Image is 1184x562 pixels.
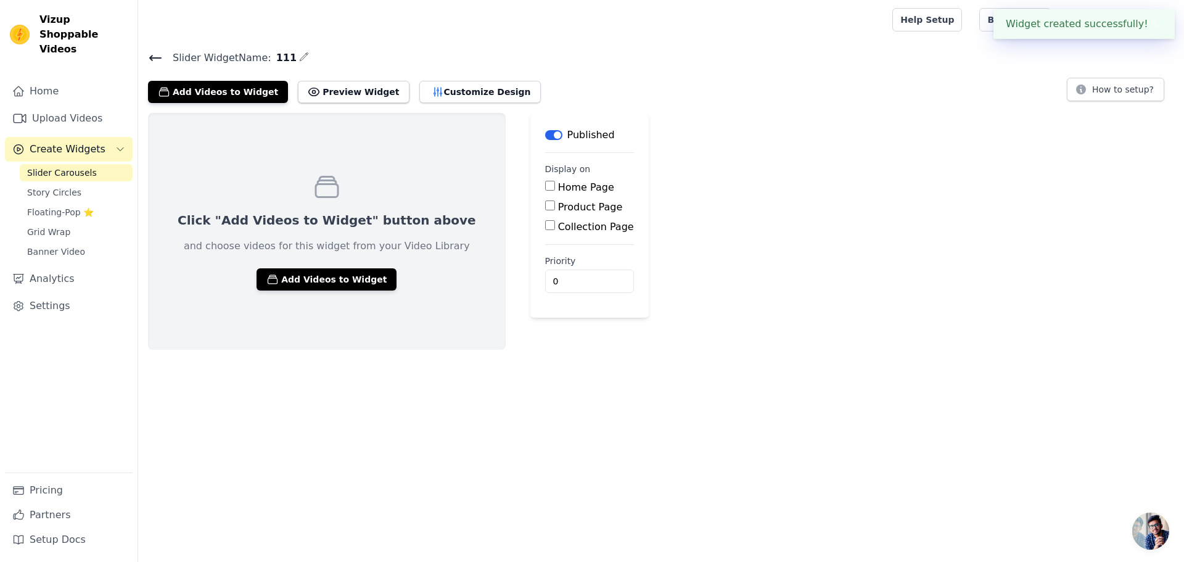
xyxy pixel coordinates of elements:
[545,163,591,175] legend: Display on
[5,106,133,131] a: Upload Videos
[20,243,133,260] a: Banner Video
[39,12,128,57] span: Vizup Shoppable Videos
[5,267,133,291] a: Analytics
[1080,9,1174,31] p: BLACK RAW HONEY
[892,8,962,31] a: Help Setup
[271,51,297,65] span: 111
[419,81,541,103] button: Customize Design
[1132,513,1169,550] a: Open chat
[5,503,133,527] a: Partners
[5,137,133,162] button: Create Widgets
[5,79,133,104] a: Home
[567,128,615,143] p: Published
[1067,78,1164,101] button: How to setup?
[27,226,70,238] span: Grid Wrap
[163,51,271,65] span: Slider Widget Name:
[20,164,133,181] a: Slider Carousels
[558,201,623,213] label: Product Page
[558,181,614,193] label: Home Page
[257,268,397,291] button: Add Videos to Widget
[545,255,634,267] label: Priority
[298,81,409,103] button: Preview Widget
[20,223,133,241] a: Grid Wrap
[10,25,30,44] img: Vizup
[5,294,133,318] a: Settings
[27,246,85,258] span: Banner Video
[5,527,133,552] a: Setup Docs
[178,212,476,229] p: Click "Add Videos to Widget" button above
[30,142,105,157] span: Create Widgets
[20,184,133,201] a: Story Circles
[993,9,1175,39] div: Widget created successfully!
[1061,9,1174,31] button: B BLACK RAW HONEY
[558,221,634,233] label: Collection Page
[20,204,133,221] a: Floating-Pop ⭐
[27,167,97,179] span: Slider Carousels
[299,49,309,66] div: Edit Name
[5,478,133,503] a: Pricing
[979,8,1050,31] a: Book Demo
[1148,17,1162,31] button: Close
[27,206,94,218] span: Floating-Pop ⭐
[148,81,288,103] button: Add Videos to Widget
[27,186,81,199] span: Story Circles
[184,239,470,254] p: and choose videos for this widget from your Video Library
[1067,86,1164,98] a: How to setup?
